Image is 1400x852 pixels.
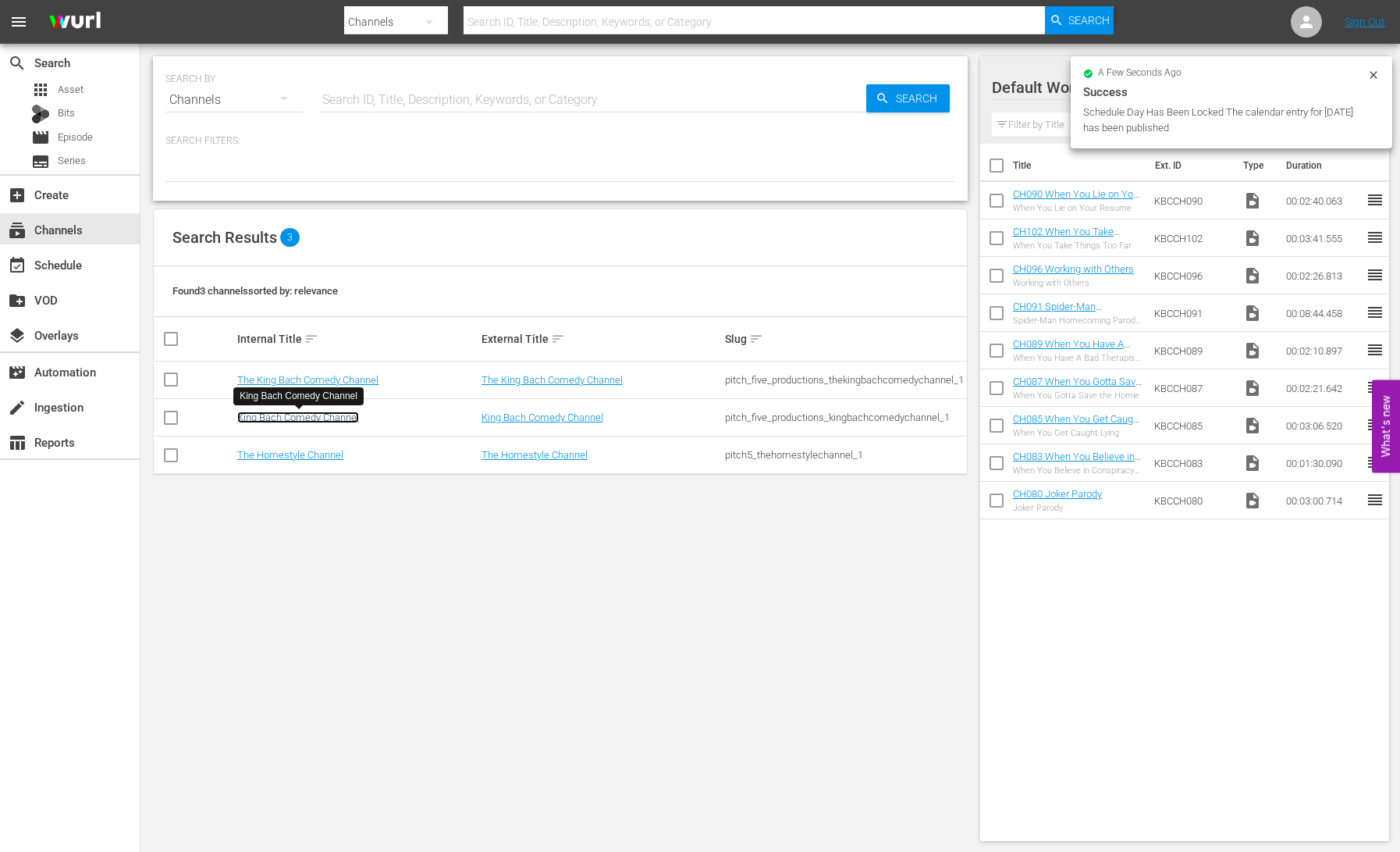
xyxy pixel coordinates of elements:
[1280,332,1366,369] td: 00:02:10.897
[1243,341,1262,360] span: Video
[1013,203,1142,213] div: When You Lie on Your Resume
[172,228,277,247] span: Search Results
[8,363,27,382] span: Automation
[1148,332,1237,369] td: KBCCH089
[1013,226,1120,249] a: CH102 When You Take Things Too Far
[1148,294,1237,332] td: KBCCH091
[1243,229,1262,248] span: Video
[481,449,588,461] a: The Homestyle Channel
[172,285,338,297] span: Found 3 channels sorted by: relevance
[1068,6,1110,34] span: Search
[1148,219,1237,257] td: KBCCH102
[8,291,27,310] span: VOD
[1148,257,1237,294] td: KBCCH096
[1366,228,1384,247] span: reorder
[481,374,623,386] a: The King Bach Comedy Channel
[1013,353,1142,363] div: When You Have A Bad Therapist Part 2
[1280,219,1366,257] td: 00:03:41.555
[31,128,50,147] span: Episode
[1013,503,1102,513] div: Joker Parody
[1013,278,1134,288] div: Working with Others
[1366,453,1384,472] span: reorder
[1366,191,1384,209] span: reorder
[1013,376,1142,399] a: CH087 When You Gotta Save the Homie
[1366,303,1384,322] span: reorder
[8,186,27,205] span: Create
[1013,301,1140,336] a: CH091 Spider-Man Homecoming Parody Spider-Bruh
[992,66,1363,109] div: Default Workspace
[1148,182,1237,219] td: KBCCH090
[37,4,112,41] img: ans4CAIJ8jUAAAAAAAAAAAAAAAAAAAAAAAAgQb4GAAAAAAAAAAAAAAAAAAAAAAAAJMjXAAAAAAAAAAAAAAAAAAAAAAAAgAT5G...
[1148,482,1237,519] td: KBCCH080
[1366,415,1384,434] span: reorder
[1366,490,1384,509] span: reorder
[1366,378,1384,397] span: reorder
[1280,482,1366,519] td: 00:03:00.714
[8,221,27,240] span: Channels
[1083,83,1380,102] div: Success
[58,130,93,145] span: Episode
[1280,182,1366,219] td: 00:02:40.063
[237,412,359,423] a: King Bach Comedy Channel
[1013,144,1146,187] th: Title
[8,433,27,452] span: Reports
[1098,67,1181,80] span: a few seconds ago
[58,82,84,98] span: Asset
[1083,105,1363,136] div: Schedule Day Has Been Locked The calendar entry for [DATE] has been published
[1280,369,1366,407] td: 00:02:21.642
[481,330,721,348] div: External Title
[1366,266,1384,284] span: reorder
[725,374,965,386] div: pitch_five_productions_thekingbachcomedychannel_1
[240,390,357,403] div: King Bach Comedy Channel
[1146,144,1234,187] th: Ext. ID
[1148,369,1237,407] td: KBCCH087
[280,228,300,247] span: 3
[8,398,27,417] span: Ingestion
[165,134,955,148] p: Search Filters:
[1243,416,1262,435] span: Video
[1280,294,1366,332] td: 00:08:44.458
[8,54,27,73] span: Search
[1013,413,1142,437] a: CH085 When You Get Caught Lying
[9,12,28,31] span: menu
[1280,444,1366,482] td: 00:01:30.090
[31,80,50,99] span: Asset
[58,153,86,169] span: Series
[1013,315,1142,326] div: Spider-Man Homecoming Parody Spider-Bruh
[8,256,27,275] span: Schedule
[1013,263,1134,275] a: CH096 Working with Others
[1243,304,1262,323] span: Video
[551,332,565,346] span: sort
[1280,407,1366,444] td: 00:03:06.520
[1045,6,1114,34] button: Search
[1280,257,1366,294] td: 00:02:26.813
[890,84,950,112] span: Search
[237,330,477,348] div: Internal Title
[304,332,318,346] span: sort
[1148,444,1237,482] td: KBCCH083
[1013,428,1142,438] div: When You Get Caught Lying
[31,152,50,171] span: Series
[1243,191,1262,210] span: Video
[725,412,965,423] div: pitch_five_productions_kingbachcomedychannel_1
[1345,16,1385,28] a: Sign Out
[31,105,50,123] div: Bits
[1148,407,1237,444] td: KBCCH085
[1234,144,1277,187] th: Type
[1013,390,1142,401] div: When You Gotta Save the Homie
[1013,451,1141,474] a: CH083 When You Believe in Conspiracy Theories
[1013,241,1142,251] div: When You Take Things Too Far
[1013,465,1142,476] div: When You Believe in Conspiracy Theories
[1243,454,1262,472] span: Video
[8,326,27,345] span: Overlays
[1243,491,1262,510] span: Video
[1013,488,1102,500] a: CH080 Joker Parody
[237,374,378,386] a: The King Bach Comedy Channel
[725,449,965,461] div: pitch5_thehomestylechannel_1
[1013,338,1130,362] a: CH089 When You Have A Bad Therapist Part 2
[237,449,343,461] a: The Homestyle Channel
[481,412,603,423] a: King Bach Comedy Channel
[866,84,950,112] button: Search
[1013,188,1142,212] a: CH090 When You Lie on Your Resume
[1366,340,1384,359] span: reorder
